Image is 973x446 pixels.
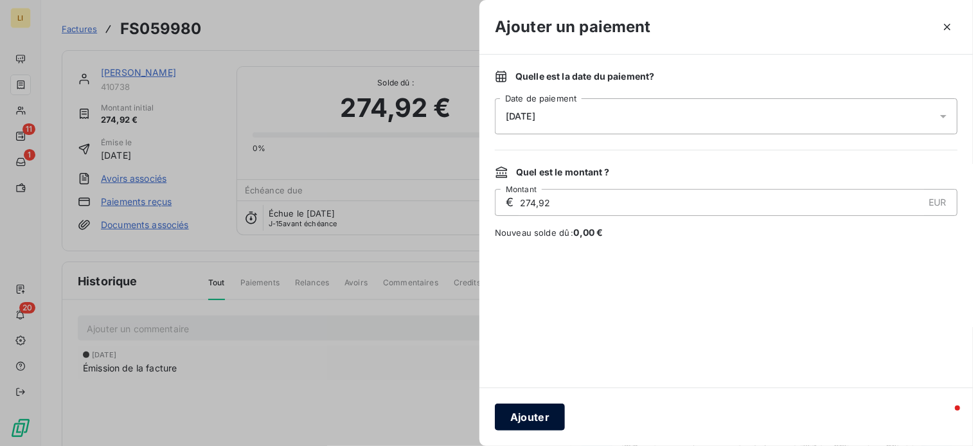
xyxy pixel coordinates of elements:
iframe: Intercom live chat [929,402,960,433]
h3: Ajouter un paiement [495,15,651,39]
span: Quel est le montant ? [516,166,609,179]
span: Quelle est la date du paiement ? [515,70,655,83]
span: Nouveau solde dû : [495,226,958,239]
span: 0,00 € [574,227,603,238]
button: Ajouter [495,404,565,431]
span: [DATE] [506,111,535,121]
